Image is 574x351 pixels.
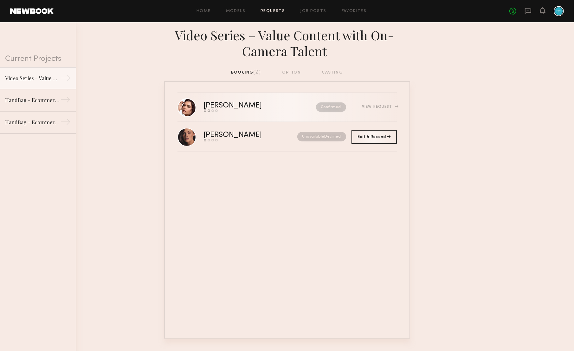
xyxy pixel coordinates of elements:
a: Home [197,9,211,13]
div: [PERSON_NAME] [204,132,280,139]
nb-request-status: Confirmed [316,102,346,112]
a: Favorites [342,9,367,13]
a: Requests [261,9,285,13]
div: [PERSON_NAME] [204,102,289,109]
div: HandBag - Ecommerce - ongoing work [5,96,60,104]
div: → [60,117,71,129]
a: Models [226,9,245,13]
div: Video Series – Value Content with On-Camera Talent [5,75,60,82]
div: View Request [362,105,397,109]
nb-request-status: Unavailable Declined [297,132,346,141]
div: → [60,94,71,107]
a: [PERSON_NAME]UnavailableDeclined [177,122,397,152]
span: Edit & Resend [358,135,390,139]
div: → [60,73,71,86]
div: Video Series – Value Content with On-Camera Talent [164,27,410,59]
a: Job Posts [300,9,326,13]
div: HandBag - Ecommerce - ongoing work [5,119,60,126]
a: [PERSON_NAME]ConfirmedView Request [177,93,397,122]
